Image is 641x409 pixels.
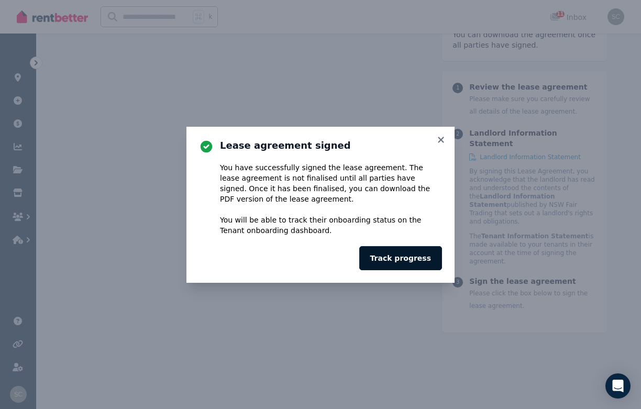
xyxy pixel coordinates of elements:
button: Track progress [359,246,442,270]
p: You will be able to track their onboarding status on the Tenant onboarding dashboard. [220,215,442,236]
div: Open Intercom Messenger [605,373,631,399]
h3: Lease agreement signed [220,139,442,152]
div: You have successfully signed the lease agreement. The lease agreement is . Once it has been final... [220,162,442,236]
span: not finalised until all parties have signed [220,174,415,193]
